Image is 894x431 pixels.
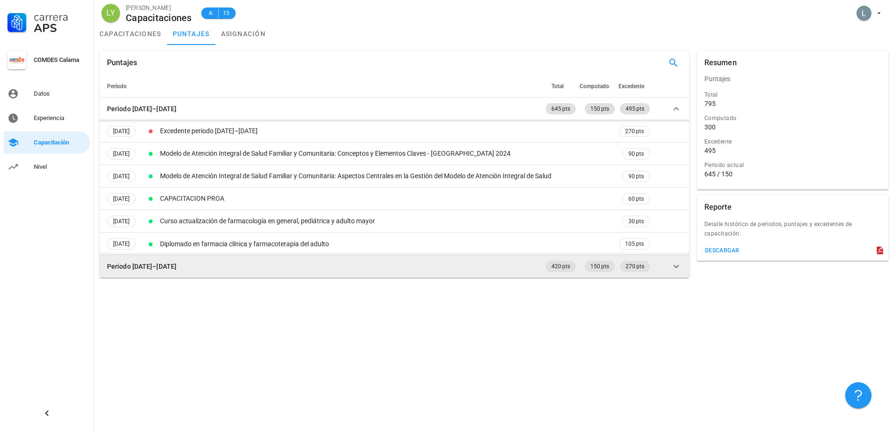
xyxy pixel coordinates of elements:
a: capacitaciones [94,23,167,45]
div: Periodo [DATE]–[DATE] [107,104,176,114]
span: A [207,8,214,18]
span: [DATE] [113,216,130,227]
th: Periodo [99,75,544,98]
span: Total [551,83,564,90]
span: [DATE] [113,239,130,249]
span: 30 pts [628,217,644,226]
a: Experiencia [4,107,90,129]
a: Nivel [4,156,90,178]
span: [DATE] [113,171,130,181]
div: Experiencia [34,114,86,122]
td: CAPACITACION PROA [158,188,617,210]
span: 15 [222,8,230,18]
th: Total [544,75,578,98]
td: Curso actualización de farmacología en general, pediátrica y adulto mayor [158,210,617,233]
td: Excedente periodo [DATE]–[DATE] [158,120,617,143]
div: 495 [704,146,716,155]
div: descargar [704,247,740,254]
a: Capacitación [4,131,90,154]
td: Diplomado en farmacia clínica y farmacoterapia del adulto [158,233,617,255]
span: 105 pts [625,239,644,249]
div: Excedente [704,137,881,146]
span: [DATE] [113,194,130,204]
span: 60 pts [628,194,644,204]
span: 420 pts [551,261,570,272]
div: Nivel [34,163,86,171]
span: 150 pts [590,103,609,114]
span: 270 pts [626,261,644,272]
div: Datos [34,90,86,98]
span: 270 pts [625,126,644,136]
span: Excedente [619,83,644,90]
div: Puntajes [107,51,137,75]
span: 90 pts [628,172,644,181]
a: Datos [4,83,90,105]
div: Puntajes [697,68,888,90]
button: descargar [701,244,743,257]
span: 90 pts [628,149,644,159]
div: 795 [704,99,716,108]
span: LY [107,4,115,23]
span: [DATE] [113,149,130,159]
div: Computado [704,113,881,123]
th: Excedente [617,75,652,98]
div: Periodo [DATE]–[DATE] [107,261,176,272]
td: Modelo de Atención Integral de Salud Familiar y Comunitaria: Aspectos Centrales en la Gestión del... [158,165,617,188]
span: Periodo [107,83,127,90]
td: Modelo de Atención Integral de Salud Familiar y Comunitaria: Conceptos y Elementos Claves - [GEOG... [158,143,617,165]
a: puntajes [167,23,215,45]
div: 300 [704,123,716,131]
div: APS [34,23,86,34]
span: [DATE] [113,126,130,136]
div: Detalle histórico de periodos, puntajes y excedentes de capacitación. [697,219,888,244]
div: [PERSON_NAME] [126,3,192,13]
div: Capacitación [34,139,86,146]
div: Total [704,90,881,99]
span: 495 pts [626,103,644,114]
div: Reporte [704,195,732,219]
div: avatar [856,6,871,21]
div: COMDES Calama [34,56,86,64]
div: Resumen [704,51,737,75]
div: Capacitaciones [126,13,192,23]
div: Carrera [34,11,86,23]
th: Computado [578,75,617,98]
span: 150 pts [590,261,609,272]
span: 645 pts [551,103,570,114]
div: Periodo actual [704,160,881,170]
a: asignación [215,23,272,45]
span: Computado [580,83,609,90]
div: 645 / 150 [704,170,881,178]
div: avatar [101,4,120,23]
